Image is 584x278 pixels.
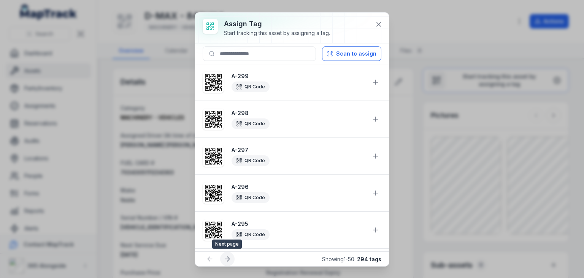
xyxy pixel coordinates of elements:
[322,46,381,61] button: Scan to assign
[232,109,365,117] strong: A-298
[212,240,242,249] span: Next page
[224,29,330,37] div: Start tracking this asset by assigning a tag.
[232,192,270,203] div: QR Code
[232,72,365,80] strong: A-299
[224,19,330,29] h3: Assign tag
[232,146,365,154] strong: A-297
[322,256,381,262] span: Showing 1 - 50 ·
[232,118,270,129] div: QR Code
[232,183,365,191] strong: A-296
[357,256,381,262] strong: 294 tags
[232,81,270,92] div: QR Code
[232,220,365,228] strong: A-295
[232,155,270,166] div: QR Code
[232,229,270,240] div: QR Code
